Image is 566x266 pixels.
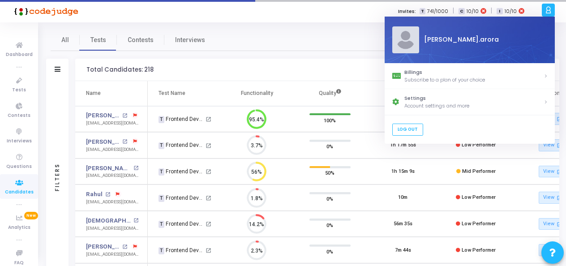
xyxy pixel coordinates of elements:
div: Total Candidates: 218 [86,66,154,73]
label: Invites: [398,8,416,15]
div: 56m 35s [394,220,412,228]
img: logo [11,2,78,20]
div: Filters [53,128,61,226]
mat-icon: open_in_new [133,166,138,171]
img: Profile Picture [392,26,419,53]
div: [EMAIL_ADDRESS][DOMAIN_NAME] [86,199,138,206]
span: All [61,35,69,45]
span: Candidates [5,189,34,196]
a: [PERSON_NAME] [86,164,131,173]
mat-icon: open_in_new [555,194,563,202]
mat-icon: open_in_new [206,248,211,253]
span: Analytics [8,224,30,232]
div: Name [86,88,101,98]
span: T [159,221,164,228]
span: | [491,6,492,16]
span: Mid Performer [462,168,496,174]
a: [PERSON_NAME] [86,137,120,146]
a: SettingsAccount settings and more [385,89,555,115]
div: Subscribe to a plan of your choice [404,76,544,84]
span: T [159,142,164,150]
span: T [159,247,164,254]
div: Billings [404,69,544,76]
div: Frontend Developer [159,167,204,176]
span: 0% [326,247,333,256]
div: [PERSON_NAME].arora [419,35,547,45]
mat-icon: open_in_new [206,143,211,149]
span: Contests [8,112,30,120]
mat-icon: open_in_new [206,221,211,227]
div: Frontend Developer [159,115,204,123]
div: Settings [404,95,544,103]
mat-icon: open_in_new [555,142,563,149]
mat-icon: open_in_new [555,220,563,228]
mat-icon: open_in_new [555,168,563,176]
mat-icon: open_in_new [122,113,127,118]
span: Low Performer [462,142,496,148]
mat-icon: open_in_new [133,218,138,223]
span: T [159,168,164,176]
mat-icon: open_in_new [122,245,127,249]
a: [PERSON_NAME] [86,242,120,251]
span: 0% [326,194,333,203]
div: Frontend Developer [159,220,204,228]
span: Low Performer [462,221,496,227]
th: Quality [293,81,366,106]
span: 10/10 [467,8,479,15]
span: 741/1000 [427,8,448,15]
div: 1h 15m 9s [391,168,415,176]
a: [DEMOGRAPHIC_DATA] [86,216,131,225]
span: Interviews [175,35,205,45]
span: T [159,116,164,123]
span: | [453,6,454,16]
div: Frontend Developer [159,246,204,254]
div: [EMAIL_ADDRESS][DOMAIN_NAME] [86,225,138,232]
span: T [159,195,164,202]
span: 50% [325,168,334,177]
span: Low Performer [462,194,496,200]
span: New [24,212,38,219]
span: T [420,8,425,15]
mat-icon: open_in_new [555,115,563,123]
mat-icon: open_in_new [206,169,211,175]
mat-icon: open_in_new [206,116,211,122]
div: 7m 44s [395,247,411,254]
div: Frontend Developer [159,141,204,149]
span: Interviews [7,137,32,145]
span: Contests [128,35,154,45]
div: Account settings and more [404,102,544,110]
span: I [497,8,502,15]
div: [EMAIL_ADDRESS][DOMAIN_NAME] [86,172,138,179]
span: Dashboard [6,51,33,59]
div: 10m [398,194,407,202]
span: 100% [324,116,336,124]
span: Tests [90,35,106,45]
div: [EMAIL_ADDRESS][DOMAIN_NAME] [86,251,138,258]
mat-icon: open_in_new [105,192,110,197]
div: Frontend Developer [159,194,204,202]
span: C [459,8,464,15]
div: [EMAIL_ADDRESS][DOMAIN_NAME] [86,120,138,127]
div: 1h 17m 55s [390,142,416,149]
span: 0% [326,221,333,230]
a: Rahul [86,190,103,199]
span: Questions [6,163,32,171]
div: [EMAIL_ADDRESS][DOMAIN_NAME] [86,146,138,153]
span: Tests [12,86,26,94]
a: BillingsSubscribe to a plan of your choice [385,63,555,89]
span: 0% [326,142,333,151]
mat-icon: open_in_new [122,139,127,144]
span: Low Performer [462,247,496,253]
a: [PERSON_NAME] [86,111,120,120]
th: Functionality [220,81,293,106]
mat-icon: open_in_new [206,195,211,201]
span: 10/10 [505,8,517,15]
th: Test Name [148,81,220,106]
a: Log Out [392,124,423,136]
